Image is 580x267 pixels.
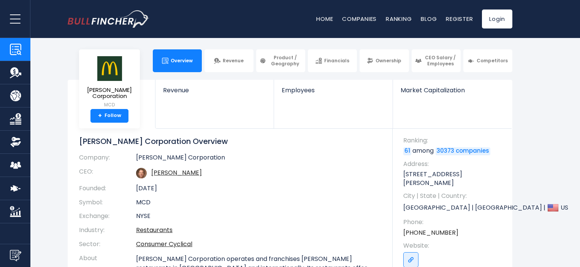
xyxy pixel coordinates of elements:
td: [PERSON_NAME] Corporation [136,154,381,165]
a: +Follow [90,109,128,123]
a: 61 [403,147,411,155]
small: MCD [85,101,134,108]
th: Company: [79,154,136,165]
span: Market Capitalization [401,87,504,94]
span: Address: [403,160,505,168]
th: CEO: [79,165,136,182]
span: CEO Salary / Employees [424,55,457,66]
a: [PHONE_NUMBER] [403,229,458,237]
a: 30373 companies [436,147,490,155]
a: Overview [153,49,202,72]
span: Revenue [223,58,244,64]
a: CEO Salary / Employees [412,49,461,72]
span: Competitors [477,58,508,64]
p: [STREET_ADDRESS][PERSON_NAME] [403,170,505,187]
a: Revenue [155,80,274,107]
span: City | State | Country: [403,192,505,200]
span: Overview [171,58,193,64]
td: MCD [136,196,381,210]
th: Founded: [79,182,136,196]
a: ceo [151,168,202,177]
a: Product / Geography [256,49,305,72]
a: [PERSON_NAME] Corporation MCD [85,55,134,109]
span: [PERSON_NAME] Corporation [85,87,134,100]
span: Website: [403,242,505,250]
span: Financials [324,58,349,64]
strong: + [98,112,102,119]
th: Industry: [79,223,136,237]
p: among [403,147,505,155]
a: Employees [274,80,392,107]
a: Ownership [360,49,409,72]
span: Ranking: [403,136,505,145]
td: NYSE [136,209,381,223]
a: Market Capitalization [393,80,512,107]
a: Blog [421,15,437,23]
th: Symbol: [79,196,136,210]
a: Companies [342,15,377,23]
span: Ownership [376,58,401,64]
img: Ownership [10,136,21,148]
a: Register [446,15,473,23]
span: Revenue [163,87,266,94]
a: Ranking [386,15,412,23]
a: Consumer Cyclical [136,240,192,248]
p: [GEOGRAPHIC_DATA] | [GEOGRAPHIC_DATA] | US [403,202,505,213]
a: Home [316,15,333,23]
th: Exchange: [79,209,136,223]
span: Employees [282,87,385,94]
img: bullfincher logo [68,10,149,28]
img: chris-kempczinski.jpg [136,168,147,179]
a: Restaurants [136,226,173,234]
th: Sector: [79,237,136,251]
span: Product / Geography [268,55,302,66]
td: [DATE] [136,182,381,196]
a: Financials [308,49,357,72]
a: Go to homepage [68,10,149,28]
a: Revenue [204,49,254,72]
a: Login [482,9,512,28]
a: Competitors [463,49,512,72]
h1: [PERSON_NAME] Corporation Overview [79,136,381,146]
span: Phone: [403,218,505,226]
